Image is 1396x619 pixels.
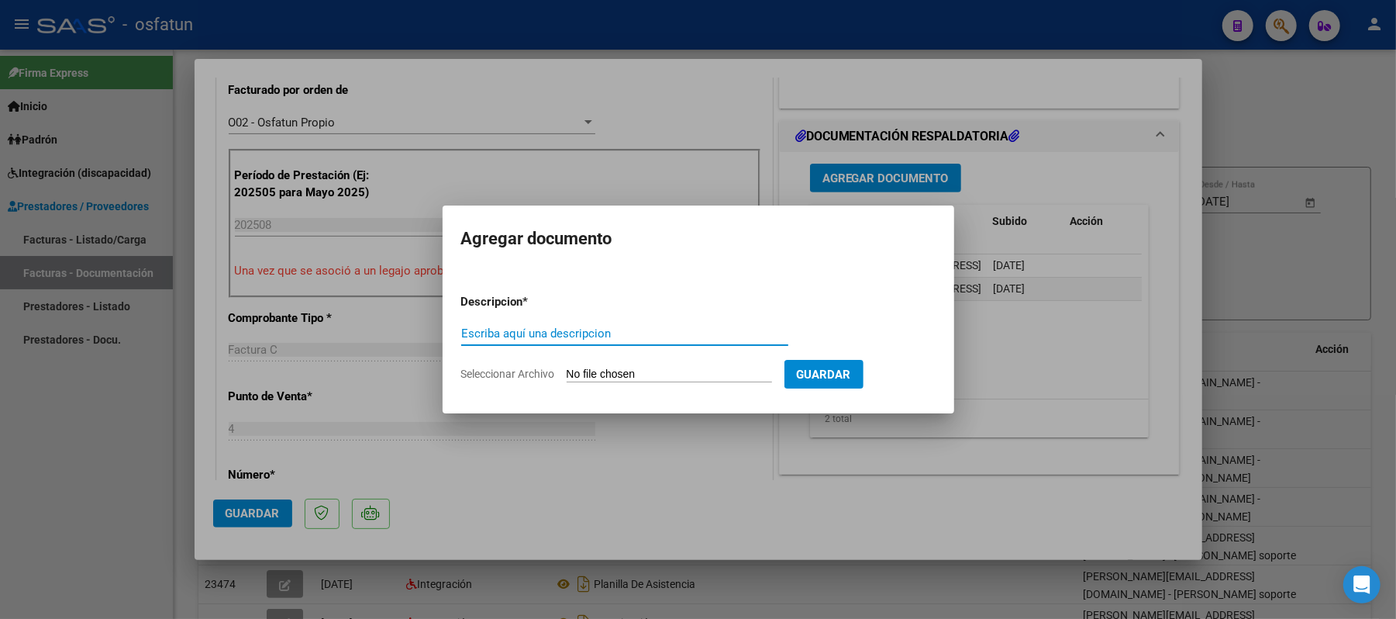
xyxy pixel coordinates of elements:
span: Guardar [797,368,851,382]
button: Guardar [784,360,863,389]
div: Open Intercom Messenger [1343,566,1380,603]
span: Seleccionar Archivo [461,368,555,380]
p: Descripcion [461,293,604,311]
h2: Agregar documento [461,224,936,254]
